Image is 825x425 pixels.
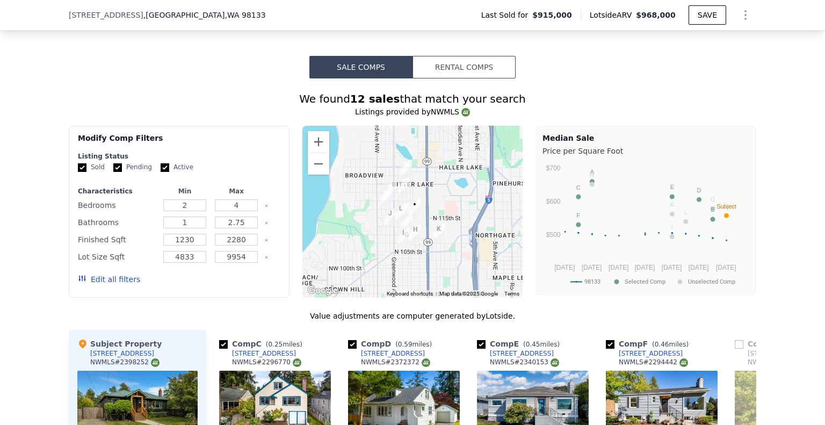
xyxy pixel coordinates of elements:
[679,358,688,367] img: NWMLS Logo
[308,153,329,175] button: Zoom out
[546,164,561,172] text: $700
[309,56,412,78] button: Sale Comps
[670,184,674,190] text: E
[532,10,572,20] span: $915,000
[264,238,269,242] button: Clear
[90,349,154,358] div: [STREET_ADDRESS]
[69,106,756,117] div: Listings provided by NWMLS
[391,341,436,348] span: ( miles)
[398,341,412,348] span: 0.59
[161,163,169,172] input: Active
[78,232,157,247] div: Finished Sqft
[78,274,140,285] button: Edit all filters
[78,152,280,161] div: Listing Status
[490,349,554,358] div: [STREET_ADDRESS]
[735,349,812,358] a: [STREET_ADDRESS]
[151,358,160,367] img: NWMLS Logo
[268,341,283,348] span: 0.25
[689,5,726,25] button: SAVE
[717,203,736,210] text: Subject
[78,187,157,196] div: Characteristics
[716,264,736,271] text: [DATE]
[542,143,749,159] div: Price per Square Foot
[684,209,687,215] text: L
[264,255,269,260] button: Clear
[161,163,193,172] label: Active
[393,223,414,250] div: 10556 Dayton Ave N
[584,278,600,285] text: 98133
[90,358,160,367] div: NWMLS # 2398252
[219,349,296,358] a: [STREET_ADDRESS]
[636,11,676,19] span: $968,000
[78,163,86,172] input: Sold
[697,187,701,193] text: D
[232,358,301,367] div: NWMLS # 2296770
[619,349,683,358] div: [STREET_ADDRESS]
[590,171,594,178] text: H
[439,291,498,297] span: Map data ©2025 Google
[546,231,561,239] text: $500
[735,4,756,26] button: Show Options
[78,163,105,172] label: Sold
[606,349,683,358] a: [STREET_ADDRESS]
[348,349,425,358] a: [STREET_ADDRESS]
[78,215,157,230] div: Bathrooms
[308,131,329,153] button: Zoom in
[606,338,693,349] div: Comp F
[375,184,396,211] div: 11734 1st Ave NW
[69,10,143,20] span: [STREET_ADDRESS]
[77,338,162,349] div: Subject Property
[219,338,307,349] div: Comp C
[748,358,817,367] div: NWMLS # 2342828
[361,349,425,358] div: [STREET_ADDRESS]
[264,204,269,208] button: Clear
[143,10,266,20] span: , [GEOGRAPHIC_DATA]
[582,264,602,271] text: [DATE]
[387,290,433,298] button: Keyboard shortcuts
[264,221,269,225] button: Clear
[689,264,709,271] text: [DATE]
[634,264,655,271] text: [DATE]
[305,284,341,298] img: Google
[671,224,673,230] text: I
[711,196,715,203] text: G
[350,92,400,105] strong: 12 sales
[662,264,682,271] text: [DATE]
[526,341,540,348] span: 0.45
[670,201,675,208] text: K
[748,349,812,358] div: [STREET_ADDRESS]
[69,311,756,321] div: Value adjustments are computer generated by Lotside .
[405,220,425,247] div: 10726 N Park Ave N
[429,219,449,246] div: 10717 Interlake Ave N
[688,278,735,285] text: Unselected Comp
[477,338,564,349] div: Comp E
[619,358,688,367] div: NWMLS # 2294442
[542,159,749,293] svg: A chart.
[113,163,122,172] input: Pending
[481,10,533,20] span: Last Sold for
[380,177,400,204] div: 12014 Palatine Ave N
[609,264,629,271] text: [DATE]
[394,172,414,199] div: 515 N 122nd St
[232,349,296,358] div: [STREET_ADDRESS]
[293,358,301,367] img: NWMLS Logo
[361,358,430,367] div: NWMLS # 2372372
[78,249,157,264] div: Lot Size Sqft
[576,184,581,191] text: C
[404,195,425,221] div: 11514 N Park Ave N
[461,108,470,117] img: NWMLS Logo
[542,133,749,143] div: Median Sale
[519,341,564,348] span: ( miles)
[422,358,430,367] img: NWMLS Logo
[78,198,157,213] div: Bedrooms
[78,133,280,152] div: Modify Comp Filters
[262,341,307,348] span: ( miles)
[648,341,693,348] span: ( miles)
[69,91,756,106] div: We found that match your search
[213,187,260,196] div: Max
[590,10,636,20] span: Lotside ARV
[504,291,519,297] a: Terms (opens in new tab)
[735,338,823,349] div: Comp G
[412,56,516,78] button: Rental Comps
[348,338,436,349] div: Comp D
